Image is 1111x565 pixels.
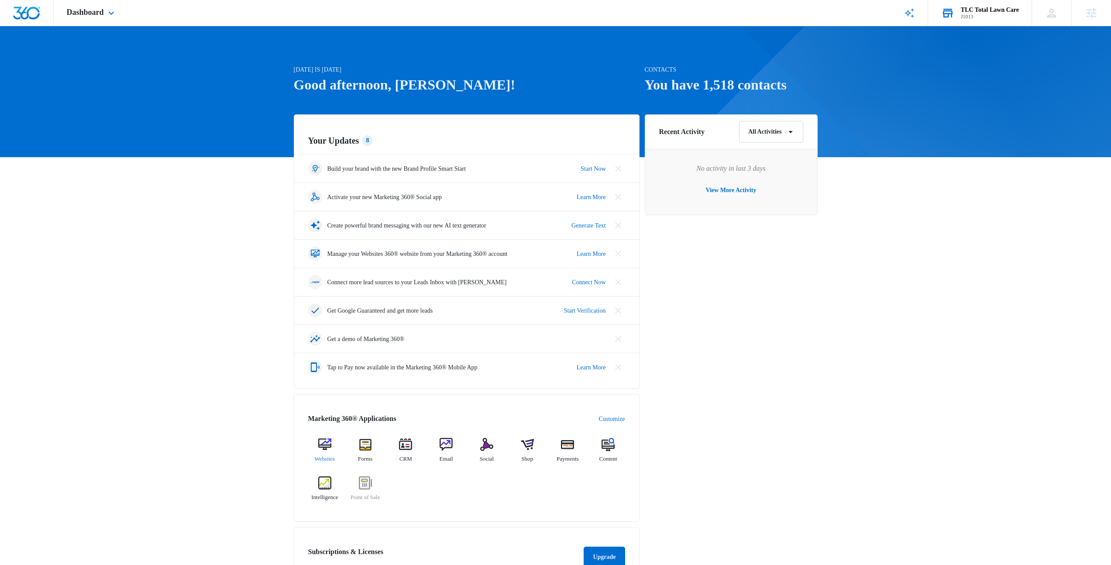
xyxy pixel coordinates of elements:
[327,363,478,372] p: Tap to Pay now available in the Marketing 360® Mobile App
[572,278,605,287] a: Connect Now
[308,547,383,564] h2: Subscriptions & Licenses
[599,455,617,463] span: Content
[611,247,625,261] button: Close
[327,221,486,230] p: Create powerful brand messaging with our new AI text generator
[315,455,335,463] span: Websites
[659,163,803,174] p: No activity in last 3 days
[510,438,544,469] a: Shop
[430,438,463,469] a: Email
[389,438,423,469] a: CRM
[311,493,338,502] span: Intelligence
[645,65,818,74] p: Contacts
[697,180,765,201] button: View More Activity
[571,221,605,230] a: Generate Text
[327,249,508,258] p: Manage your Websites 360® website from your Marketing 360® account
[308,413,396,424] h2: Marketing 360® Applications
[470,438,504,469] a: Social
[327,193,442,202] p: Activate your new Marketing 360® Social app
[599,414,625,424] a: Customize
[611,190,625,204] button: Close
[611,303,625,317] button: Close
[659,127,705,137] h6: Recent Activity
[327,306,433,315] p: Get Google Guaranteed and get more leads
[294,65,640,74] p: [DATE] is [DATE]
[327,334,405,344] p: Get a demo of Marketing 360®
[67,8,104,17] span: Dashboard
[327,278,507,287] p: Connect more lead sources to your Leads Inbox with [PERSON_NAME]
[440,455,453,463] span: Email
[961,7,1019,14] div: account name
[645,74,818,95] h1: You have 1,518 contacts
[592,438,625,469] a: Content
[611,275,625,289] button: Close
[362,135,372,146] div: 8
[739,121,803,143] button: All Activities
[577,363,605,372] a: Learn More
[308,476,342,508] a: Intelligence
[294,74,640,95] h1: Good afternoon, [PERSON_NAME]!
[611,360,625,374] button: Close
[521,455,533,463] span: Shop
[480,455,494,463] span: Social
[348,438,382,469] a: Forms
[611,162,625,176] button: Close
[961,14,1019,20] div: account id
[611,218,625,232] button: Close
[399,455,412,463] span: CRM
[551,438,585,469] a: Payments
[308,134,625,147] h2: Your Updates
[358,455,372,463] span: Forms
[581,164,605,173] a: Start Now
[351,493,380,502] span: Point of Sale
[577,249,605,258] a: Learn More
[308,438,342,469] a: Websites
[611,332,625,346] button: Close
[564,306,606,315] a: Start Verification
[577,193,605,202] a: Learn More
[348,476,382,508] a: Point of Sale
[557,455,579,463] span: Payments
[327,164,466,173] p: Build your brand with the new Brand Profile Smart Start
